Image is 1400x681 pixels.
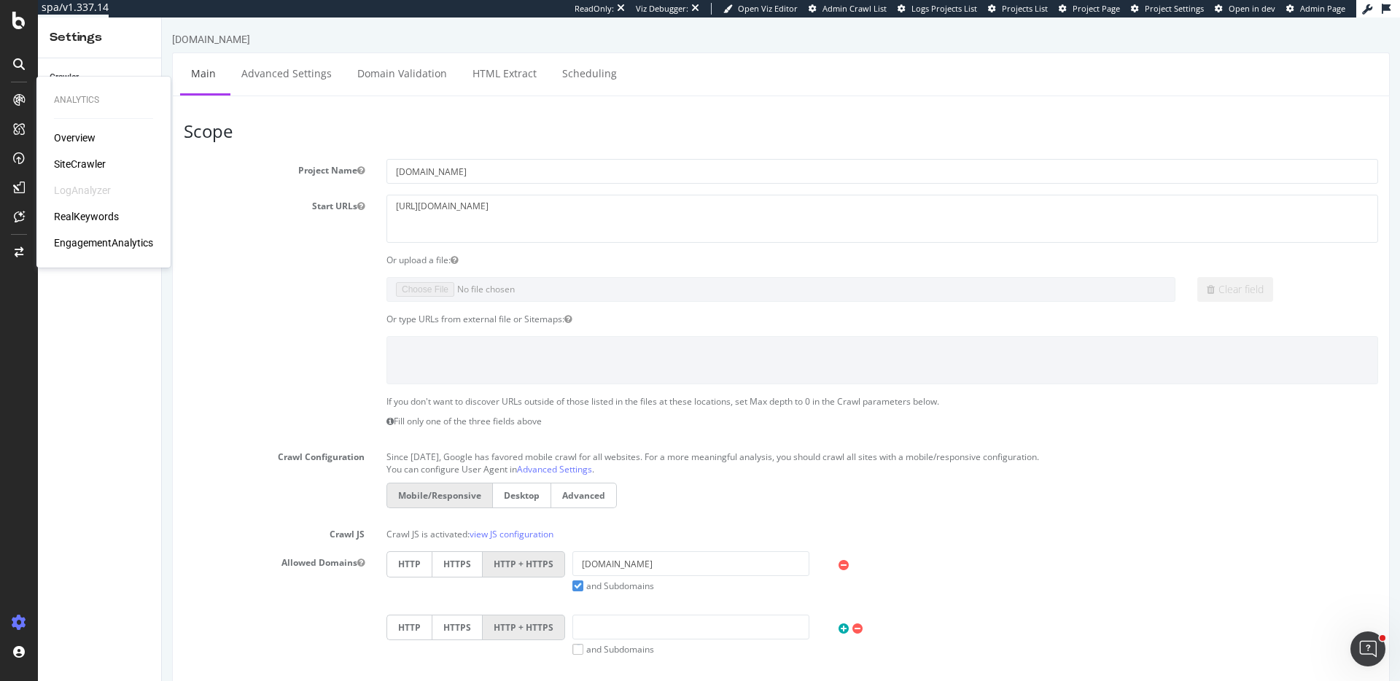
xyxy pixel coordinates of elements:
[214,295,1227,308] div: Or type URLs from external file or Sitemaps:
[1073,3,1120,14] span: Project Page
[988,3,1048,15] a: Projects List
[10,15,88,29] div: [DOMAIN_NAME]
[225,397,1216,410] p: Fill only one of the three fields above
[1286,3,1345,15] a: Admin Page
[738,3,798,14] span: Open Viz Editor
[270,597,321,623] label: HTTPS
[50,70,79,85] div: Crawler
[195,539,203,551] button: Allowed Domains
[225,177,1216,225] textarea: [URL][DOMAIN_NAME]
[723,3,798,15] a: Open Viz Editor
[225,378,1216,390] p: If you don't want to discover URLs outside of those listed in the files at these locations, set M...
[1002,3,1048,14] span: Projects List
[308,510,392,523] a: view JS configuration
[22,104,1216,123] h3: Scope
[50,70,151,85] a: Crawler
[411,562,492,575] label: and Subdomains
[225,534,270,559] label: HTTP
[11,141,214,159] label: Project Name
[54,131,96,145] a: Overview
[822,3,887,14] span: Admin Crawl List
[1059,3,1120,15] a: Project Page
[11,428,214,445] label: Crawl Configuration
[54,209,119,224] a: RealKeywords
[321,597,403,623] label: HTTP + HTTPS
[225,465,330,491] label: Mobile/Responsive
[11,177,214,195] label: Start URLs
[911,3,977,14] span: Logs Projects List
[69,36,181,76] a: Advanced Settings
[1300,3,1345,14] span: Admin Page
[389,36,466,76] a: Scheduling
[411,626,492,638] label: and Subdomains
[321,534,403,559] label: HTTP + HTTPS
[225,445,1216,458] p: You can configure User Agent in .
[809,3,887,15] a: Admin Crawl List
[18,36,65,76] a: Main
[54,157,106,171] a: SiteCrawler
[330,465,389,491] label: Desktop
[1229,3,1275,14] span: Open in dev
[11,534,214,551] label: Allowed Domains
[898,3,977,15] a: Logs Projects List
[300,36,386,76] a: HTML Extract
[225,505,1216,523] p: Crawl JS is activated:
[225,428,1216,445] p: Since [DATE], Google has favored mobile crawl for all websites. For a more meaningful analysis, y...
[636,3,688,15] div: Viz Debugger:
[50,29,149,46] div: Settings
[54,236,153,250] a: EngagementAnalytics
[355,445,430,458] a: Advanced Settings
[1131,3,1204,15] a: Project Settings
[225,597,270,623] label: HTTP
[575,3,614,15] div: ReadOnly:
[11,505,214,523] label: Crawl JS
[54,183,111,198] div: LogAnalyzer
[195,147,203,159] button: Project Name
[1145,3,1204,14] span: Project Settings
[184,36,296,76] a: Domain Validation
[195,182,203,195] button: Start URLs
[1215,3,1275,15] a: Open in dev
[389,465,455,491] label: Advanced
[1350,631,1385,666] iframe: Intercom live chat
[214,236,1227,249] div: Or upload a file:
[270,534,321,559] label: HTTPS
[54,94,153,106] div: Analytics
